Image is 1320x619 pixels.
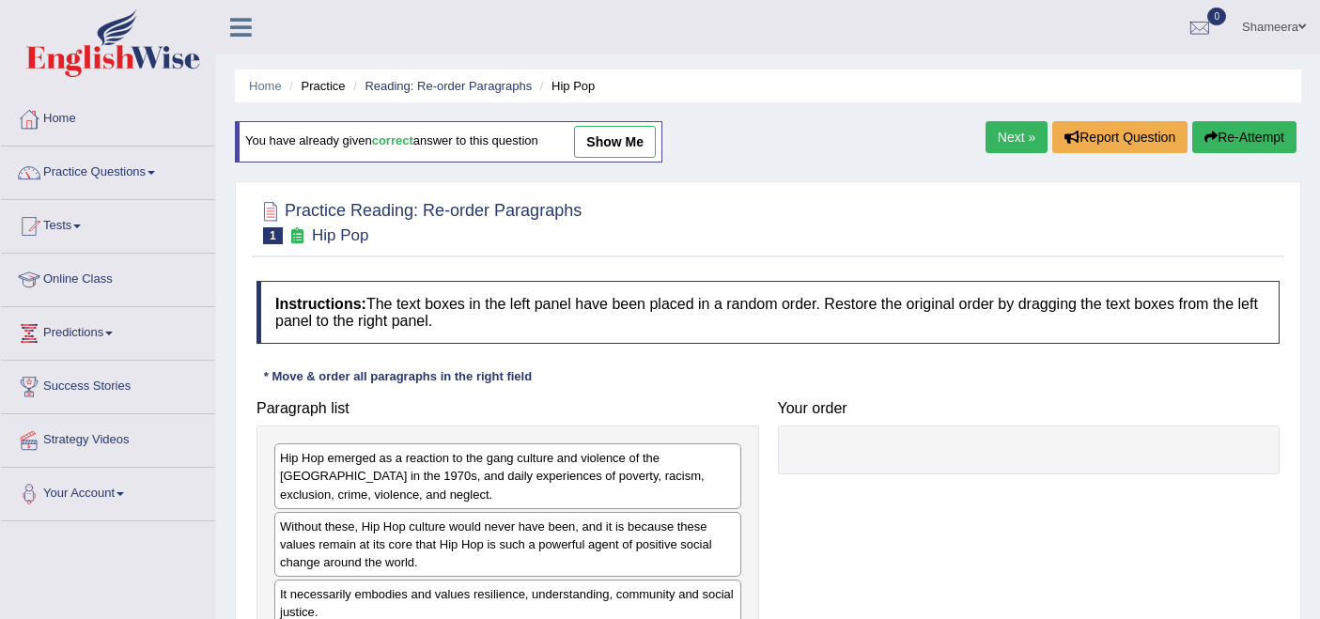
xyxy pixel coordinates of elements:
small: Hip Pop [312,226,368,244]
h4: Paragraph list [256,400,759,417]
a: Your Account [1,468,215,515]
a: Success Stories [1,361,215,408]
div: Without these, Hip Hop culture would never have been, and it is because these values remain at it... [274,512,741,577]
button: Re-Attempt [1192,121,1297,153]
button: Report Question [1052,121,1188,153]
a: Next » [986,121,1048,153]
li: Hip Pop [536,77,595,95]
a: Home [249,79,282,93]
li: Practice [285,77,345,95]
b: correct [372,134,413,148]
a: Home [1,93,215,140]
div: You have already given answer to this question [235,121,662,162]
a: Online Class [1,254,215,301]
div: * Move & order all paragraphs in the right field [256,367,539,385]
a: Predictions [1,307,215,354]
div: Hip Hop emerged as a reaction to the gang culture and violence of the [GEOGRAPHIC_DATA] in the 19... [274,443,741,508]
a: Practice Questions [1,147,215,193]
a: show me [574,126,656,158]
a: Tests [1,200,215,247]
span: 0 [1207,8,1226,25]
span: 1 [263,227,283,244]
h4: Your order [778,400,1281,417]
h2: Practice Reading: Re-order Paragraphs [256,197,582,244]
a: Reading: Re-order Paragraphs [365,79,532,93]
a: Strategy Videos [1,414,215,461]
small: Exam occurring question [287,227,307,245]
h4: The text boxes in the left panel have been placed in a random order. Restore the original order b... [256,281,1280,344]
b: Instructions: [275,296,366,312]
